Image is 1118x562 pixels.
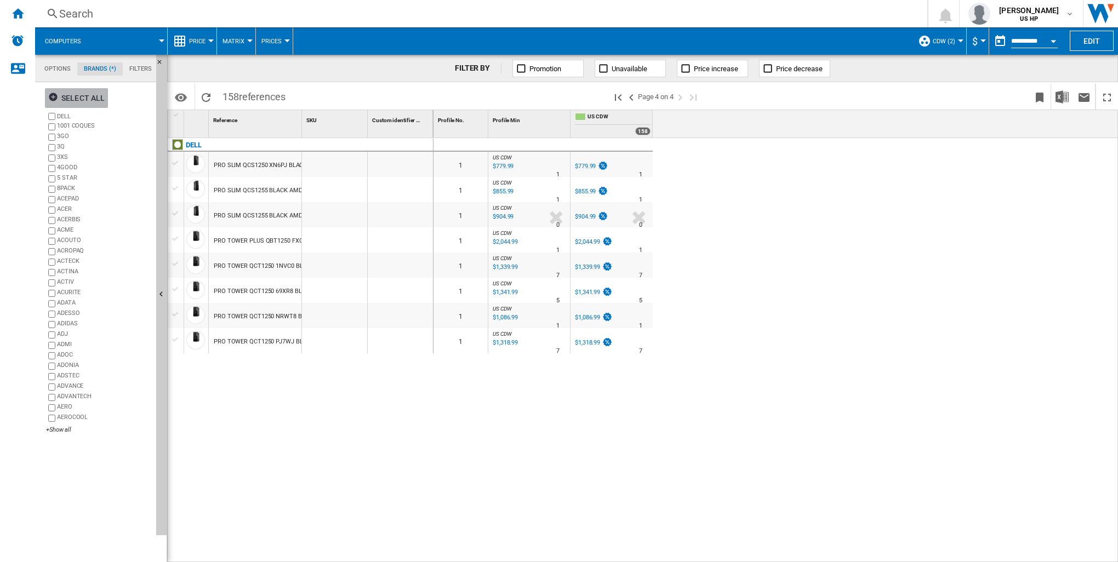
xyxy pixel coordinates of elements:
div: Custom identifier Sort None [370,110,433,127]
div: SKU Sort None [304,110,367,127]
div: 4GOOD [57,163,152,174]
span: Profile Min [493,117,520,123]
span: US CDW [493,230,511,236]
b: US HP [1020,15,1038,22]
span: $ [972,36,978,47]
span: US CDW [493,154,511,160]
div: 3GO [57,132,152,142]
input: brand.name [48,279,55,286]
button: Prices [261,27,287,55]
div: Delivery Time : 1 day [556,194,560,205]
div: PRO TOWER QCT1250 69XR8 BLACK INTEL 265 16GB SSD 512GB [214,279,391,304]
div: Profile Min Sort None [490,110,570,127]
div: $1,339.99 [575,263,600,271]
md-tab-item: Filters [123,62,158,76]
button: Hide [156,55,167,535]
div: ACME [57,226,152,236]
div: ACER [57,205,152,215]
div: ACTECK [57,257,152,267]
div: AEROCOOL [57,413,152,423]
span: US CDW [493,331,511,337]
div: $779.99 [575,163,596,170]
div: Delivery Time : 0 day [639,220,642,231]
div: AERO [57,403,152,413]
div: PRO TOWER QCT1250 PJ7WJ BLACK INTEL 235 32GB SSD 512GB [214,329,392,354]
button: Last page [687,84,700,110]
div: $1,086.99 [575,314,600,321]
div: Delivery Time : 5 days [639,295,642,306]
md-menu: Currency [967,27,989,55]
div: PRO TOWER QCT1250 NRWT8 BLACK INTEL 235 16GB SSD 512GB [214,304,394,329]
div: ADIDAS [57,319,152,330]
span: US CDW [493,205,511,211]
button: Download in Excel [1051,84,1073,110]
div: 158 offers sold by US CDW [635,127,651,135]
span: [PERSON_NAME] [999,5,1059,16]
img: promotionV3.png [602,337,613,347]
input: brand.name [48,165,55,172]
div: Delivery Time : 7 days [556,270,560,281]
div: Delivery Time : 1 day [639,169,642,180]
button: Reload [195,84,217,110]
button: Price increase [677,60,748,77]
span: Prices [261,38,282,45]
input: brand.name [48,113,55,120]
div: 1 [433,303,488,328]
div: 5 STAR [57,174,152,184]
span: US CDW [493,180,511,186]
input: brand.name [48,373,55,380]
div: ADATA [57,299,152,309]
div: Delivery Time : 1 day [556,320,560,331]
div: ADSTEC [57,371,152,382]
span: Unavailable [612,65,647,73]
input: brand.name [48,259,55,266]
div: ADOC [57,351,152,361]
div: ADVANTECH [57,392,152,403]
div: Delivery Time : 1 day [556,169,560,180]
div: 1001 COQUES [57,122,152,132]
div: 3XS [57,153,152,163]
div: Matrix [223,27,250,55]
div: Price [173,27,211,55]
button: First page [612,84,625,110]
span: Custom identifier [372,117,415,123]
div: Delivery Time : 1 day [639,194,642,205]
button: $ [972,27,983,55]
img: promotionV3.png [597,211,608,221]
div: Select all [48,88,105,108]
div: $855.99 [575,188,596,195]
div: ADONIA [57,361,152,371]
span: Page 4 on 4 [638,84,674,110]
div: 1 [433,177,488,202]
button: md-calendar [989,30,1011,52]
div: Last updated : Tuesday, 2 September 2025 10:13 [491,287,518,298]
div: ADESSO [57,309,152,319]
div: Sort None [304,110,367,127]
input: brand.name [48,123,55,130]
div: Reference Sort None [211,110,301,127]
div: PRO SLIM QCS1255 BLACK AMD 8500G 16GB SSD 512GB [214,178,369,203]
input: brand.name [48,404,55,411]
img: promotionV3.png [602,312,613,322]
div: 1 [433,253,488,278]
div: Profile No. Sort None [436,110,488,127]
input: brand.name [48,248,55,255]
div: 1 [433,278,488,303]
input: brand.name [48,269,55,276]
span: Matrix [223,38,244,45]
div: ACOUTO [57,236,152,246]
button: Bookmark this report [1029,84,1051,110]
div: 1 [433,202,488,227]
span: Profile No. [438,117,464,123]
input: brand.name [48,394,55,401]
span: US CDW [587,113,651,122]
div: Computers [41,27,162,55]
input: brand.name [48,227,55,234]
input: brand.name [48,238,55,245]
div: 3Q [57,142,152,153]
button: Hide [156,55,169,74]
span: SKU [306,117,317,123]
div: 1 [433,152,488,177]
